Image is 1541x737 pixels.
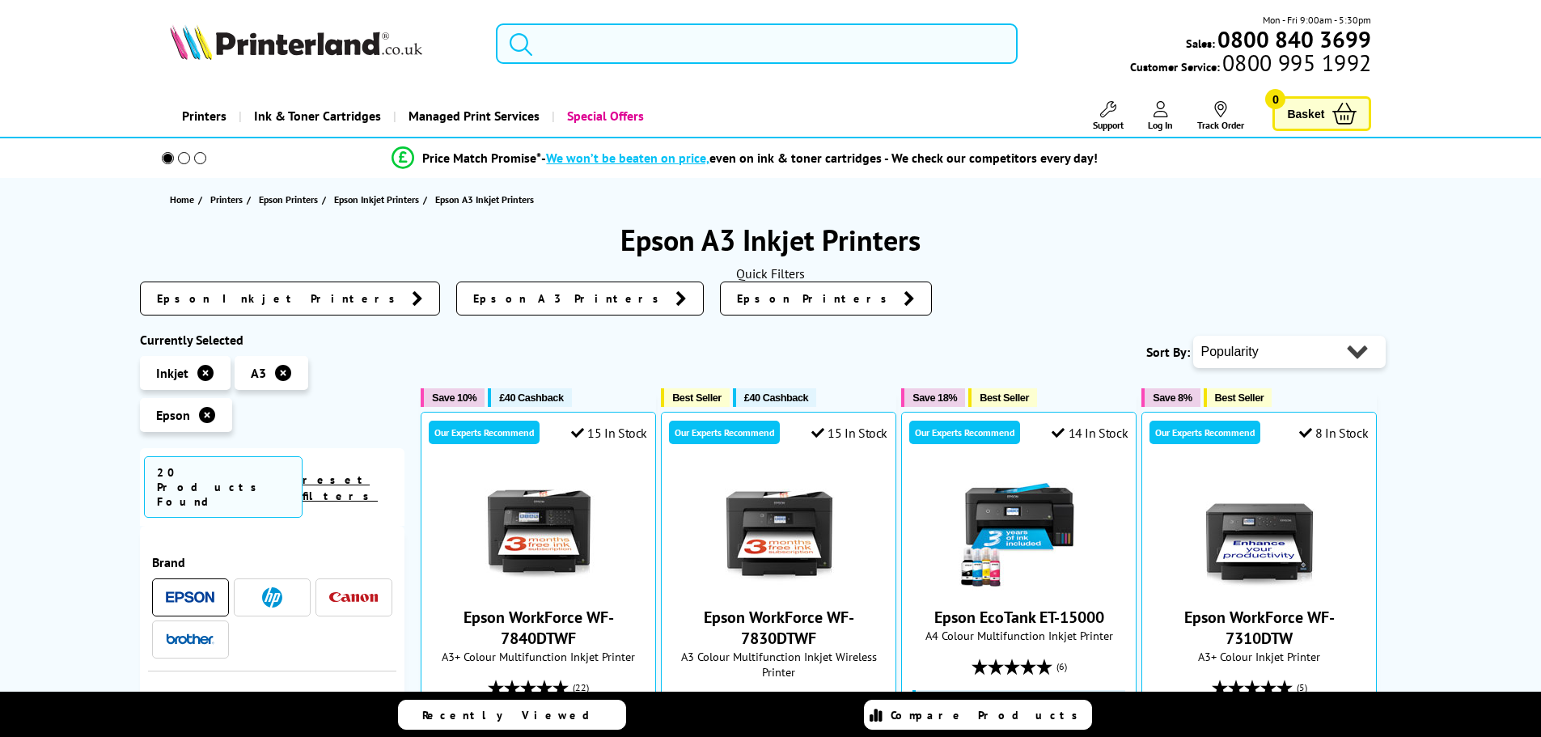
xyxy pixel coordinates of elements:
[672,392,722,404] span: Best Seller
[1141,388,1200,407] button: Save 8%
[733,388,816,407] button: £40 Cashback
[901,388,965,407] button: Save 18%
[1148,101,1173,131] a: Log In
[912,392,957,404] span: Save 18%
[1186,36,1215,51] span: Sales:
[1215,392,1264,404] span: Best Seller
[152,554,393,570] span: Brand
[552,95,656,137] a: Special Offers
[1215,32,1371,47] a: 0800 840 3699
[329,587,378,608] a: Canon
[718,578,840,594] a: Epson WorkForce WF-7830DTWF
[1204,388,1272,407] button: Best Seller
[259,191,318,208] span: Epson Printers
[478,578,599,594] a: Epson WorkForce WF-7840DTWF
[464,607,614,649] a: Epson WorkForce WF-7840DTWF
[166,633,214,645] img: Brother
[720,282,932,316] a: Epson Printers
[1093,119,1124,131] span: Support
[254,95,381,137] span: Ink & Toner Cartridges
[1148,119,1173,131] span: Log In
[430,649,647,664] span: A3+ Colour Multifunction Inkjet Printer
[422,150,541,166] span: Price Match Promise*
[546,150,709,166] span: We won’t be beaten on price,
[959,469,1080,591] img: Epson EcoTank ET-15000
[1197,101,1244,131] a: Track Order
[156,365,188,381] span: Inkjet
[166,591,214,604] img: Epson
[737,290,895,307] span: Epson Printers
[661,388,730,407] button: Best Seller
[248,587,296,608] a: HP
[1263,12,1371,28] span: Mon - Fri 9:00am - 5:30pm
[429,421,540,444] div: Our Experts Recommend
[1297,672,1307,703] span: (5)
[1184,607,1335,649] a: Epson WorkForce WF-7310DTW
[140,221,1402,259] h1: Epson A3 Inkjet Printers
[573,672,589,703] span: (22)
[1287,103,1324,125] span: Basket
[478,469,599,591] img: Epson WorkForce WF-7840DTWF
[303,472,378,503] a: reset filters
[1199,469,1320,591] img: Epson WorkForce WF-7310DTW
[864,700,1092,730] a: Compare Products
[259,191,322,208] a: Epson Printers
[1220,55,1371,70] span: 0800 995 1992
[1146,344,1190,360] span: Sort By:
[329,592,378,603] img: Canon
[421,388,485,407] button: Save 10%
[1093,101,1124,131] a: Support
[398,700,626,730] a: Recently Viewed
[473,290,667,307] span: Epson A3 Printers
[170,191,198,208] a: Home
[140,332,405,348] div: Currently Selected
[959,578,1080,594] a: Epson EcoTank ET-15000
[156,407,190,423] span: Epson
[144,456,303,518] span: 20 Products Found
[166,587,214,608] a: Epson
[499,392,563,404] span: £40 Cashback
[140,265,1402,282] div: Quick Filters
[669,421,780,444] div: Our Experts Recommend
[393,95,552,137] a: Managed Print Services
[239,95,393,137] a: Ink & Toner Cartridges
[670,649,887,680] span: A3 Colour Multifunction Inkjet Wireless Printer
[813,688,829,718] span: (15)
[1265,89,1285,109] span: 0
[435,193,534,205] span: Epson A3 Inkjet Printers
[251,365,266,381] span: A3
[910,628,1128,643] span: A4 Colour Multifunction Inkjet Printer
[1272,96,1371,131] a: Basket 0
[704,607,854,649] a: Epson WorkForce WF-7830DTWF
[1056,651,1067,682] span: (6)
[456,282,704,316] a: Epson A3 Printers
[422,708,606,722] span: Recently Viewed
[210,191,243,208] span: Printers
[1299,425,1369,441] div: 8 In Stock
[934,607,1104,628] a: Epson EcoTank ET-15000
[1153,392,1192,404] span: Save 8%
[157,290,404,307] span: Epson Inkjet Printers
[140,282,440,316] a: Epson Inkjet Printers
[541,150,1098,166] div: - even on ink & toner cartridges - We check our competitors every day!
[980,392,1029,404] span: Best Seller
[968,388,1037,407] button: Best Seller
[166,629,214,650] a: Brother
[170,24,422,60] img: Printerland Logo
[210,191,247,208] a: Printers
[170,24,476,63] a: Printerland Logo
[1130,55,1371,74] span: Customer Service:
[262,587,282,608] img: HP
[1150,649,1368,664] span: A3+ Colour Inkjet Printer
[488,388,571,407] button: £40 Cashback
[1149,421,1260,444] div: Our Experts Recommend
[891,708,1086,722] span: Compare Products
[334,191,419,208] span: Epson Inkjet Printers
[132,144,1359,172] li: modal_Promise
[1217,24,1371,54] b: 0800 840 3699
[334,191,423,208] a: Epson Inkjet Printers
[170,95,239,137] a: Printers
[571,425,647,441] div: 15 In Stock
[1052,425,1128,441] div: 14 In Stock
[432,392,476,404] span: Save 10%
